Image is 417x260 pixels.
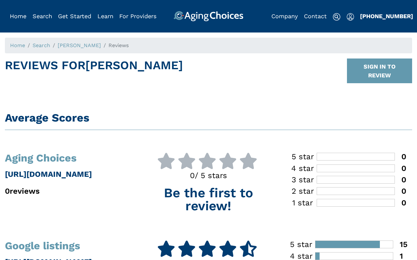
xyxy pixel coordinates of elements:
[395,164,406,172] div: 0
[10,13,26,19] a: Home
[271,13,298,19] a: Company
[5,153,134,163] h1: Aging Choices
[5,58,183,83] h1: Reviews For [PERSON_NAME]
[393,240,408,248] div: 15
[289,199,317,207] div: 1 star
[174,11,243,21] img: AgingChoices
[395,187,406,195] div: 0
[5,185,134,197] p: 0 reviews
[393,252,403,260] div: 1
[395,199,406,207] div: 0
[5,38,412,53] nav: breadcrumb
[395,176,406,184] div: 0
[119,13,156,19] a: For Providers
[144,187,273,213] p: Be the first to review!
[304,13,327,19] a: Contact
[347,58,412,83] button: SIGN IN TO REVIEW
[97,13,113,19] a: Learn
[360,13,413,19] a: [PHONE_NUMBER]
[287,240,315,248] div: 5 star
[395,153,406,161] div: 0
[108,42,129,48] span: Reviews
[289,164,317,172] div: 4 star
[347,11,354,21] div: Popover trigger
[5,111,412,124] h1: Average Scores
[5,240,134,251] h1: Google listings
[289,176,317,184] div: 3 star
[333,13,340,21] img: search-icon.svg
[58,42,101,48] a: [PERSON_NAME]
[144,170,273,181] p: 0 / 5 stars
[33,13,52,19] a: Search
[58,13,91,19] a: Get Started
[289,153,317,161] div: 5 star
[347,13,354,21] img: user-icon.svg
[289,187,317,195] div: 2 star
[5,168,134,180] p: [URL][DOMAIN_NAME]
[33,42,50,48] a: Search
[287,252,315,260] div: 4 star
[33,11,52,21] div: Popover trigger
[10,42,25,48] a: Home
